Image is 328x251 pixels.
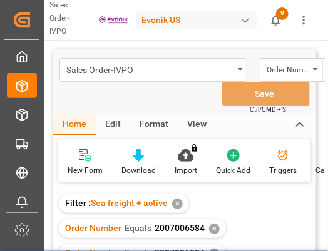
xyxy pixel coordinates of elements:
div: Order Number [267,61,309,76]
span: Order Number [65,223,121,233]
span: Equals [125,223,151,233]
div: Quick Add [216,165,250,176]
span: Ctrl/CMD + S [250,105,286,114]
button: show 9 new notifications [262,6,290,34]
span: Sea freight + active [91,198,168,208]
span: Filter : [65,198,91,208]
div: Download [121,165,156,176]
button: Save [222,82,310,106]
div: Sales Order-IVPO [66,61,233,77]
div: Format [130,114,178,135]
div: View [178,114,216,135]
div: Home [53,114,96,135]
div: New Form [68,165,103,176]
button: Evonik US [136,8,262,32]
div: Edit [96,114,130,135]
div: Triggers [269,165,297,176]
button: open menu [260,58,322,82]
span: 2007006584 [155,223,205,233]
div: ✕ [172,199,183,209]
div: ✕ [209,224,220,234]
img: Evonik-brand-mark-Deep-Purple-RGB.jpeg_1700498283.jpeg [99,16,128,24]
div: Evonik US [136,11,257,29]
span: 9 [276,7,289,20]
button: show more [290,6,318,34]
button: open menu [59,58,247,82]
